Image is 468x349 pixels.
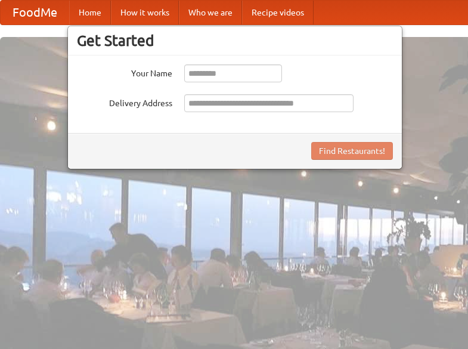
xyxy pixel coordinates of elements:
[69,1,111,24] a: Home
[311,142,393,160] button: Find Restaurants!
[179,1,242,24] a: Who we are
[1,1,69,24] a: FoodMe
[77,32,393,50] h3: Get Started
[77,64,172,79] label: Your Name
[77,94,172,109] label: Delivery Address
[111,1,179,24] a: How it works
[242,1,314,24] a: Recipe videos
